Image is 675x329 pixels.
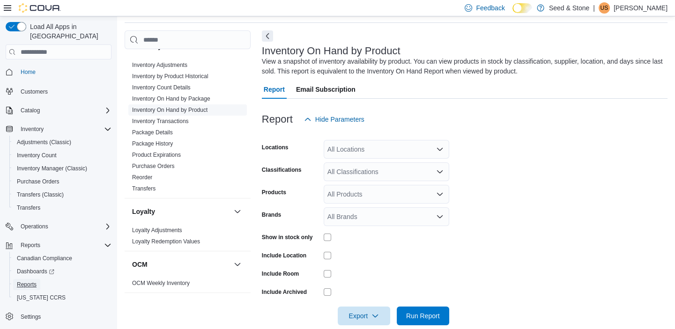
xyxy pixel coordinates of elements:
[21,88,48,95] span: Customers
[9,265,115,278] a: Dashboards
[13,279,40,290] a: Reports
[9,278,115,291] button: Reports
[296,80,356,99] span: Email Subscription
[13,202,44,213] a: Transfers
[9,291,115,304] button: [US_STATE] CCRS
[21,107,40,114] span: Catalog
[132,95,210,102] span: Inventory On Hand by Package
[2,65,115,79] button: Home
[13,137,111,148] span: Adjustments (Classic)
[132,238,200,245] a: Loyalty Redemption Values
[262,30,273,42] button: Next
[9,149,115,162] button: Inventory Count
[17,124,47,135] button: Inventory
[125,225,251,251] div: Loyalty
[17,221,52,232] button: Operations
[9,252,115,265] button: Canadian Compliance
[132,174,152,181] a: Reorder
[262,234,313,241] label: Show in stock only
[19,3,61,13] img: Cova
[9,201,115,214] button: Transfers
[13,189,111,200] span: Transfers (Classic)
[17,311,45,322] a: Settings
[436,168,444,175] button: Open list of options
[17,191,64,198] span: Transfers (Classic)
[132,62,187,68] a: Inventory Adjustments
[2,123,115,136] button: Inventory
[2,310,115,323] button: Settings
[132,227,182,234] span: Loyalty Adjustments
[21,241,40,249] span: Reports
[300,110,368,129] button: Hide Parameters
[601,2,608,14] span: US
[17,139,71,146] span: Adjustments (Classic)
[315,115,364,124] span: Hide Parameters
[262,144,289,151] label: Locations
[13,266,111,277] span: Dashboards
[262,45,401,57] h3: Inventory On Hand by Product
[17,86,52,97] a: Customers
[17,268,54,275] span: Dashboards
[17,152,57,159] span: Inventory Count
[262,114,293,125] h3: Report
[17,255,72,262] span: Canadian Compliance
[262,252,306,259] label: Include Location
[262,166,302,174] label: Classifications
[17,66,111,78] span: Home
[13,292,111,303] span: Washington CCRS
[132,106,208,114] span: Inventory On Hand by Product
[125,59,251,198] div: Inventory
[132,107,208,113] a: Inventory On Hand by Product
[512,13,513,14] span: Dark Mode
[17,105,44,116] button: Catalog
[17,66,39,78] a: Home
[132,207,230,216] button: Loyalty
[436,213,444,220] button: Open list of options
[132,207,155,216] h3: Loyalty
[132,185,156,192] a: Transfers
[264,80,285,99] span: Report
[2,220,115,233] button: Operations
[132,260,230,269] button: OCM
[2,239,115,252] button: Reports
[132,95,210,102] a: Inventory On Hand by Package
[132,61,187,69] span: Inventory Adjustments
[132,260,148,269] h3: OCM
[132,152,181,158] a: Product Expirations
[13,202,111,213] span: Transfers
[436,146,444,153] button: Open list of options
[132,129,173,136] a: Package Details
[13,163,91,174] a: Inventory Manager (Classic)
[13,176,111,187] span: Purchase Orders
[132,84,191,91] a: Inventory Count Details
[9,175,115,188] button: Purchase Orders
[13,292,69,303] a: [US_STATE] CCRS
[17,281,37,288] span: Reports
[397,307,449,325] button: Run Report
[436,190,444,198] button: Open list of options
[132,163,175,169] a: Purchase Orders
[9,162,115,175] button: Inventory Manager (Classic)
[21,68,36,76] span: Home
[2,84,115,98] button: Customers
[262,211,281,219] label: Brands
[132,280,190,286] a: OCM Weekly Inventory
[232,259,243,270] button: OCM
[13,189,67,200] a: Transfers (Classic)
[21,223,48,230] span: Operations
[476,3,504,13] span: Feedback
[132,140,173,147] a: Package History
[132,117,189,125] span: Inventory Transactions
[17,124,111,135] span: Inventory
[13,137,75,148] a: Adjustments (Classic)
[17,294,66,301] span: [US_STATE] CCRS
[614,2,668,14] p: [PERSON_NAME]
[13,253,76,264] a: Canadian Compliance
[13,253,111,264] span: Canadian Compliance
[512,3,532,13] input: Dark Mode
